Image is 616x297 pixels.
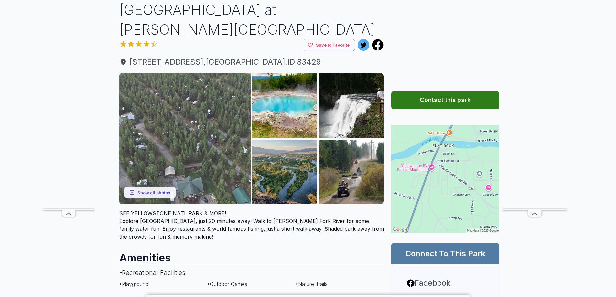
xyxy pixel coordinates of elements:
span: • Outdoor Games [207,281,247,287]
button: Contact this park [391,91,499,109]
img: AAcXr8rm01Onw7yOPE_VAnhRTYkJiaDp7Ji2nBpSU5rf_AIAwajcYuWlcGtuz9YBUSNtRQHMoVVb6AnEwuaA6otdj55Q2VQrZ... [119,73,251,205]
img: AAcXr8qXXSa7y0OmIUChG9VxdGGntvGtOOetrckQCaY-hfshhTkP0qi5rUf288LW8HxBUGKNpbUhLvoCMQvyznt6gSs7uAO19... [252,140,317,205]
img: AAcXr8pXEWZl0MQ8LPi2cpZAHv1C3abeBlyZVb8Mn7RFPhslvdvqpT5DktA1EjQ7cdsOxvLdPAu_3ZVOksfz1FMgJ9UcRudHG... [319,73,384,138]
iframe: Advertisement [43,15,95,209]
h2: Amenities [119,246,384,265]
h3: - Recreational Facilities [119,265,384,280]
span: SEE YELLOWSTONE NATL PARK & MORE! [119,210,226,217]
img: AAcXr8pNBcwUqp2_iyiXkX8lIc1WyHtM6tgV69mVCWMWJcsSp1MA3JqhJaRxyskyedKg3uRW6k84G95bO6ltA9g4DY6OzOPMJ... [252,73,317,138]
img: Map for Yellowstone RV Park at Mack's Inn [391,125,499,233]
span: [STREET_ADDRESS] , [GEOGRAPHIC_DATA] , ID 83429 [119,56,384,68]
button: Save to Favorite [303,39,355,51]
a: Facebook [407,277,484,289]
h2: Connect To This Park [399,248,492,259]
span: • Playground [119,281,148,287]
iframe: Advertisement [503,15,567,209]
a: [STREET_ADDRESS],[GEOGRAPHIC_DATA],ID 83429 [119,56,384,68]
button: Show all photos [124,186,176,198]
img: AAcXr8qHeZH--VzqHx8-_Oter_MD0CcbbgN8bwyddShoPjbRsfSty56zBXMDFH7QHVI9Vcn7FeQNNZrGDaB3nnSby8TkY9mU6... [319,140,384,205]
span: • Nature Trails [296,281,328,287]
div: Explore [GEOGRAPHIC_DATA], just 20 minutes away! Walk to [PERSON_NAME] Fork River for some family... [119,209,384,240]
